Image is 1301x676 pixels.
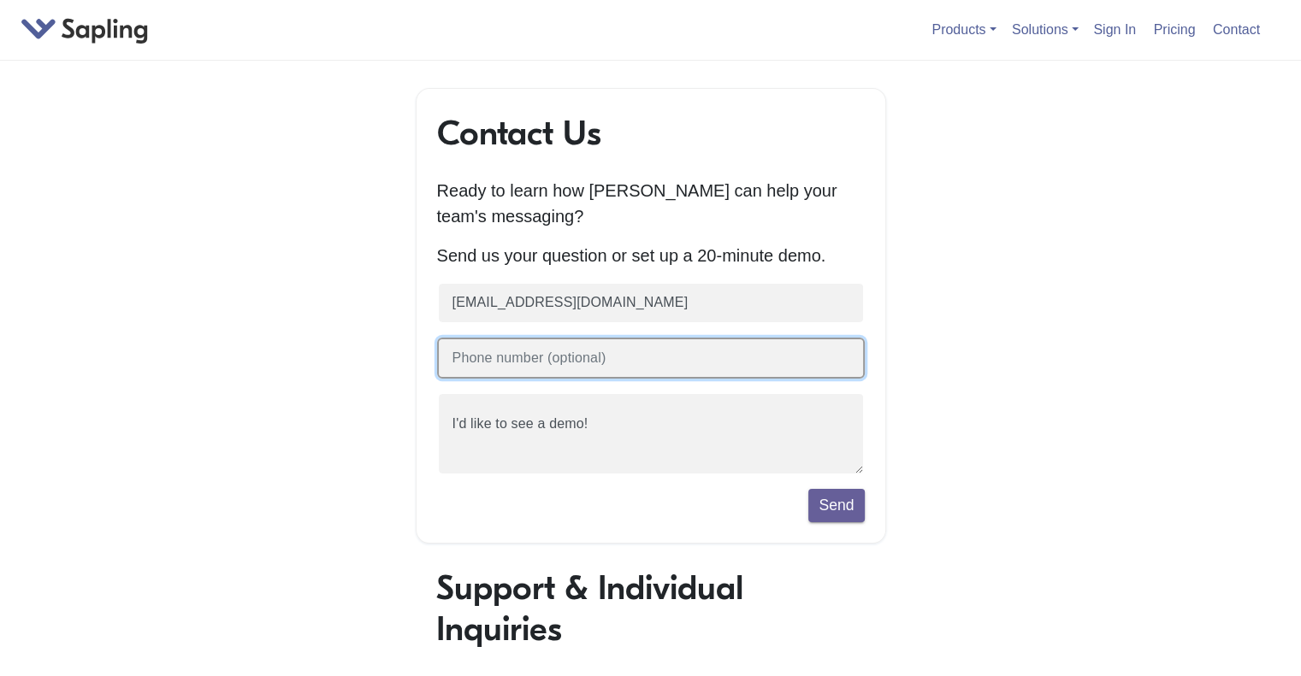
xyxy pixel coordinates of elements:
a: Pricing [1147,15,1203,44]
h1: Contact Us [437,113,865,154]
a: Products [931,22,996,37]
input: Phone number (optional) [437,338,865,379]
textarea: I'd like to see a demo! [437,392,865,475]
a: Sign In [1086,15,1143,44]
a: Contact [1206,15,1267,44]
p: Send us your question or set up a 20-minute demo. [437,243,865,268]
a: Solutions [1012,22,1079,37]
h1: Support & Individual Inquiries [436,567,866,650]
button: Send [808,489,864,521]
p: Ready to learn how [PERSON_NAME] can help your team's messaging? [437,178,865,229]
input: Business email (required) [437,282,865,324]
